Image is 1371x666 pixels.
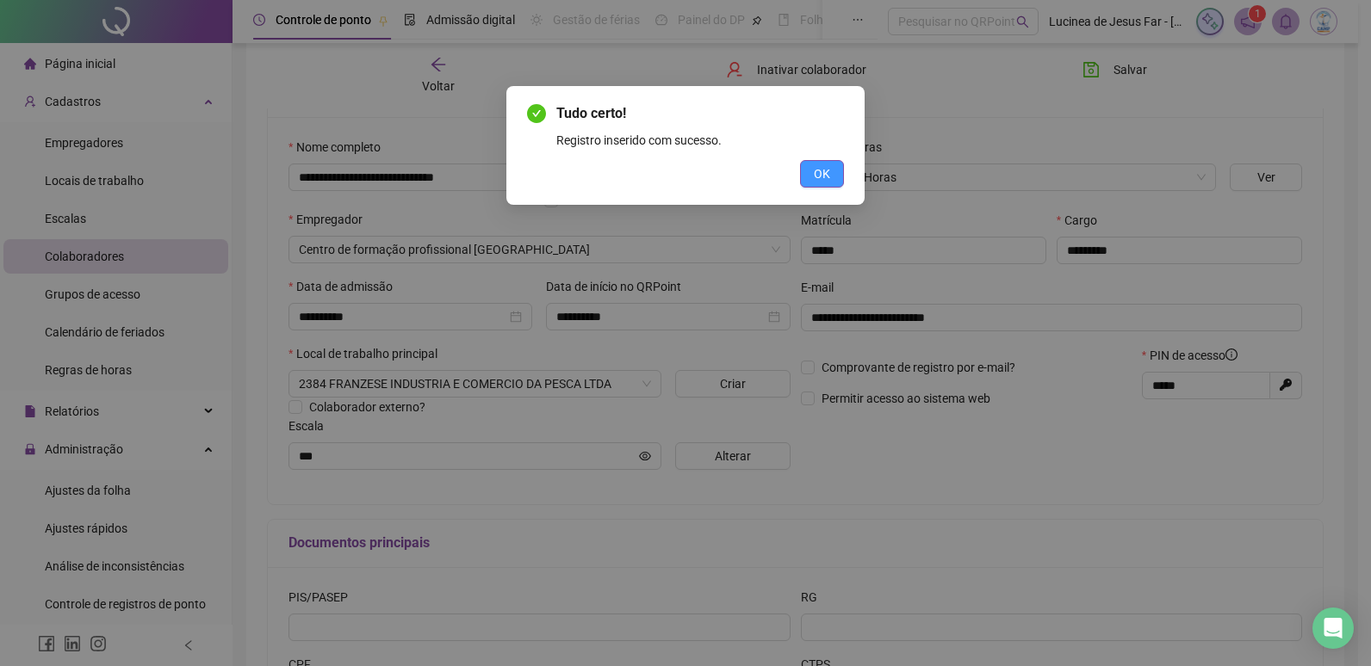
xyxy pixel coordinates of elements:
[1312,607,1354,649] div: Open Intercom Messenger
[556,105,626,121] span: Tudo certo!
[527,104,546,123] span: check-circle
[556,133,722,147] span: Registro inserido com sucesso.
[800,160,844,188] button: OK
[814,164,830,183] span: OK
